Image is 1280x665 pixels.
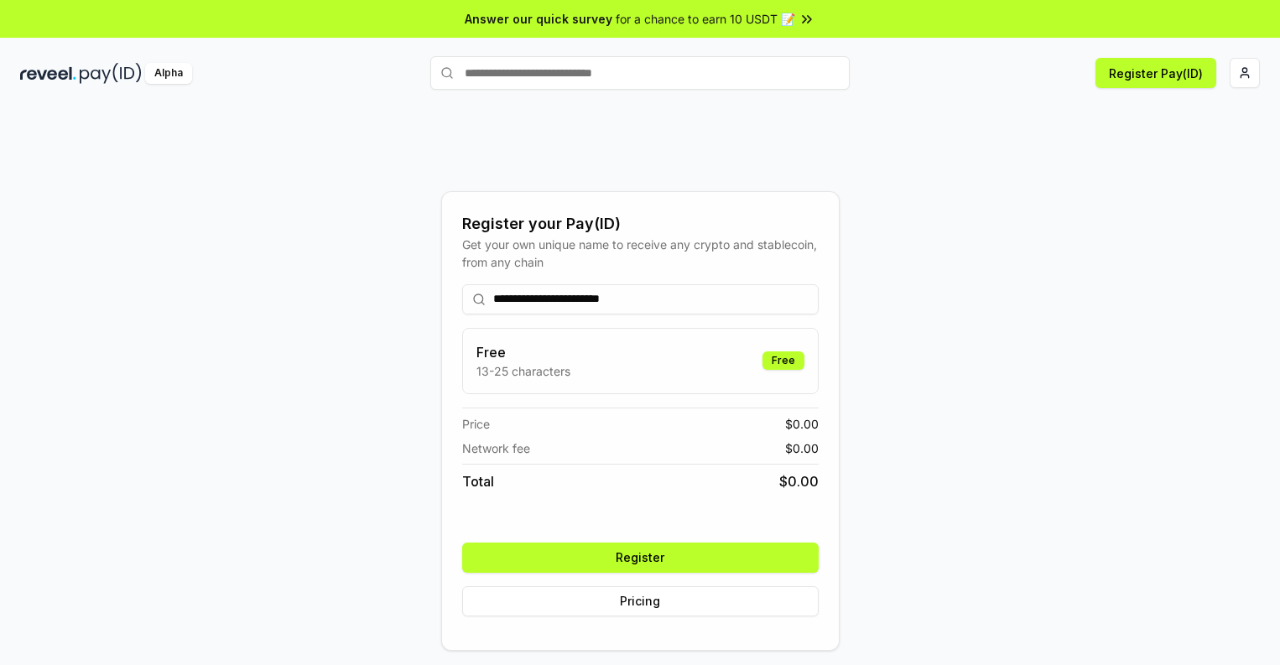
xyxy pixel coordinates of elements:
[785,439,819,457] span: $ 0.00
[462,471,494,491] span: Total
[476,362,570,380] p: 13-25 characters
[462,543,819,573] button: Register
[145,63,192,84] div: Alpha
[80,63,142,84] img: pay_id
[616,10,795,28] span: for a chance to earn 10 USDT 📝
[462,439,530,457] span: Network fee
[20,63,76,84] img: reveel_dark
[779,471,819,491] span: $ 0.00
[462,212,819,236] div: Register your Pay(ID)
[462,586,819,616] button: Pricing
[476,342,570,362] h3: Free
[462,415,490,433] span: Price
[785,415,819,433] span: $ 0.00
[762,351,804,370] div: Free
[462,236,819,271] div: Get your own unique name to receive any crypto and stablecoin, from any chain
[465,10,612,28] span: Answer our quick survey
[1095,58,1216,88] button: Register Pay(ID)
